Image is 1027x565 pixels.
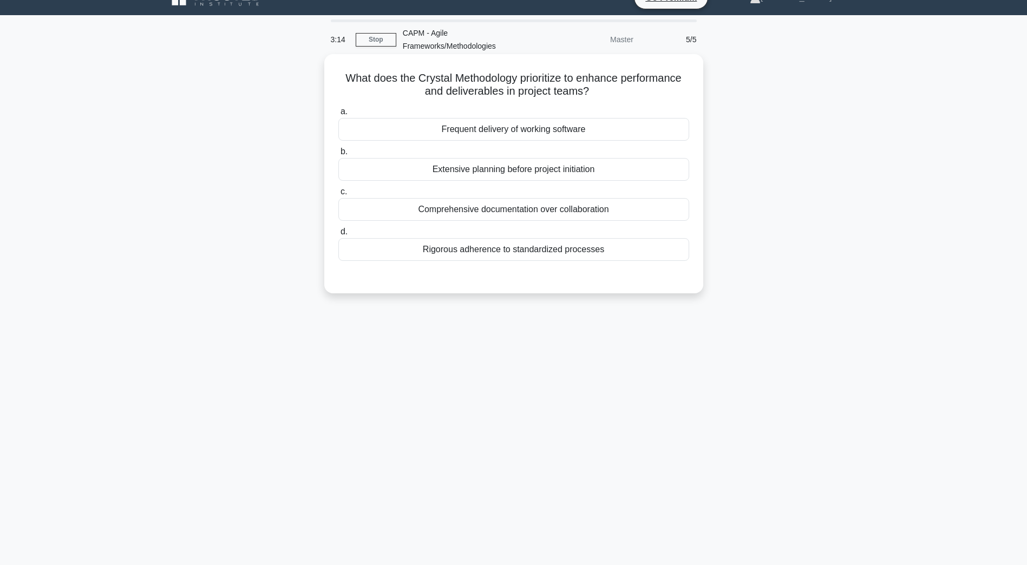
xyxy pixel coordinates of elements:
div: 5/5 [640,29,703,50]
span: b. [341,147,348,156]
div: Master [545,29,640,50]
div: Rigorous adherence to standardized processes [338,238,689,261]
h5: What does the Crystal Methodology prioritize to enhance performance and deliverables in project t... [337,71,690,98]
span: d. [341,227,348,236]
span: c. [341,187,347,196]
div: Comprehensive documentation over collaboration [338,198,689,221]
span: a. [341,107,348,116]
div: 3:14 [324,29,356,50]
div: Frequent delivery of working software [338,118,689,141]
div: CAPM - Agile Frameworks/Methodologies [396,22,545,57]
div: Extensive planning before project initiation [338,158,689,181]
a: Stop [356,33,396,47]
